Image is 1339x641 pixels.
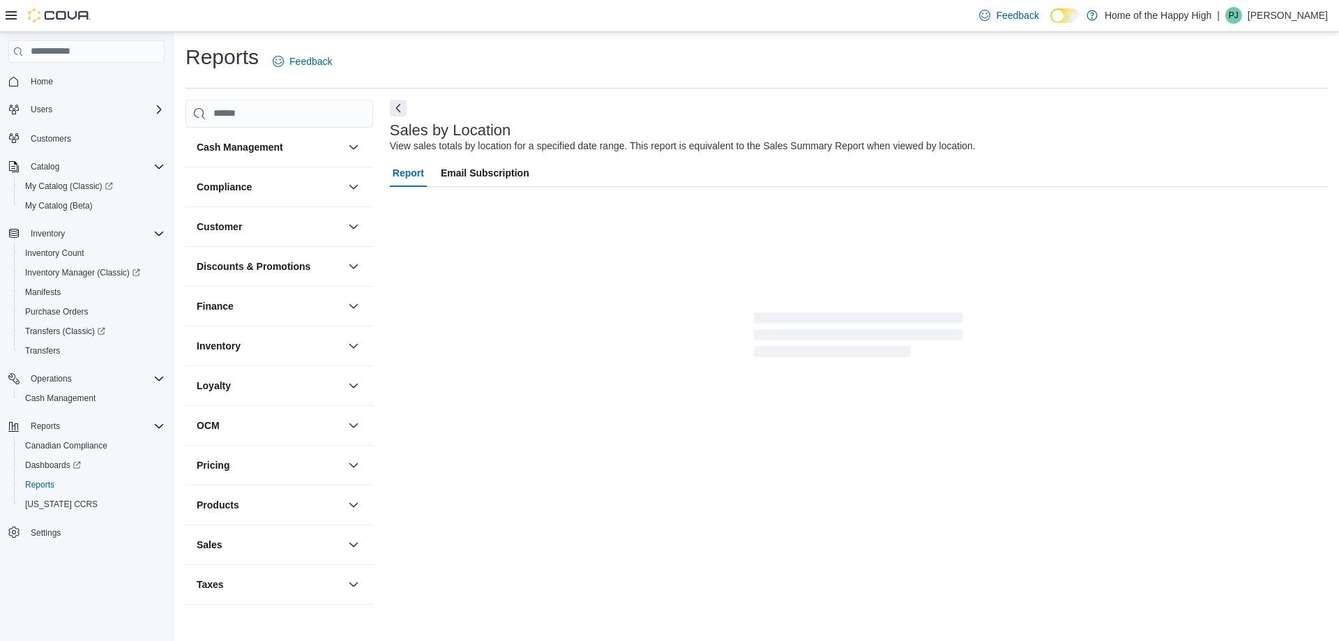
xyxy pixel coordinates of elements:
span: My Catalog (Beta) [25,200,93,211]
button: Discounts & Promotions [345,258,362,275]
button: Home [3,71,170,91]
a: Reports [20,476,60,493]
span: Inventory Manager (Classic) [25,267,140,278]
span: Users [25,101,165,118]
span: Inventory [25,225,165,242]
p: | [1217,7,1220,24]
span: Settings [31,527,61,538]
a: Feedback [267,47,338,75]
span: Transfers [20,342,165,359]
button: Finance [345,298,362,315]
a: Feedback [974,1,1044,29]
h3: OCM [197,418,220,432]
span: Report [393,159,424,187]
button: Purchase Orders [14,302,170,322]
button: Taxes [197,578,342,591]
a: Inventory Count [20,245,90,262]
a: Dashboards [20,457,86,474]
button: Next [390,100,407,116]
button: Customer [197,220,342,234]
span: Email Subscription [441,159,529,187]
img: Cova [28,8,91,22]
p: Home of the Happy High [1105,7,1211,24]
h3: Customer [197,220,242,234]
span: Cash Management [20,390,165,407]
span: Loading [754,315,963,360]
button: Reports [3,416,170,436]
span: Customers [25,129,165,146]
h3: Compliance [197,180,252,194]
button: Transfers [14,341,170,361]
button: Inventory Count [14,243,170,263]
a: Transfers (Classic) [20,323,111,340]
span: Purchase Orders [25,306,89,317]
span: Home [31,76,53,87]
span: Dashboards [25,460,81,471]
a: [US_STATE] CCRS [20,496,103,513]
span: Canadian Compliance [20,437,165,454]
h1: Reports [186,43,259,71]
button: Taxes [345,576,362,593]
span: Manifests [25,287,61,298]
button: OCM [197,418,342,432]
button: Inventory [25,225,70,242]
input: Dark Mode [1050,8,1080,23]
span: My Catalog (Classic) [20,178,165,195]
h3: Loyalty [197,379,231,393]
button: [US_STATE] CCRS [14,495,170,514]
button: My Catalog (Beta) [14,196,170,216]
span: Catalog [31,161,59,172]
button: Manifests [14,282,170,302]
button: Operations [3,369,170,389]
span: Canadian Compliance [25,440,107,451]
a: Dashboards [14,455,170,475]
a: Customers [25,130,77,147]
button: Compliance [197,180,342,194]
button: Products [345,497,362,513]
span: Operations [25,370,165,387]
span: My Catalog (Classic) [25,181,113,192]
span: Home [25,73,165,90]
div: Parker Jones-Maclean [1225,7,1242,24]
div: View sales totals by location for a specified date range. This report is equivalent to the Sales ... [390,139,976,153]
span: Feedback [996,8,1038,22]
span: Reports [25,418,165,435]
button: Compliance [345,179,362,195]
span: My Catalog (Beta) [20,197,165,214]
button: Cash Management [14,389,170,408]
button: Operations [25,370,77,387]
button: OCM [345,417,362,434]
button: Sales [345,536,362,553]
button: Catalog [3,157,170,176]
span: Manifests [20,284,165,301]
button: Catalog [25,158,65,175]
h3: Sales [197,538,222,552]
nav: Complex example [8,66,165,579]
h3: Products [197,498,239,512]
a: Inventory Manager (Classic) [20,264,146,281]
span: Settings [25,524,165,541]
button: Users [25,101,58,118]
span: Inventory [31,228,65,239]
button: Customers [3,128,170,148]
span: Customers [31,133,71,144]
span: Inventory Count [20,245,165,262]
a: Home [25,73,59,90]
button: Products [197,498,342,512]
button: Customer [345,218,362,235]
span: Feedback [289,54,332,68]
button: Discounts & Promotions [197,259,342,273]
button: Users [3,100,170,119]
h3: Finance [197,299,234,313]
button: Inventory [3,224,170,243]
span: Users [31,104,52,115]
p: [PERSON_NAME] [1248,7,1328,24]
a: Inventory Manager (Classic) [14,263,170,282]
a: Cash Management [20,390,101,407]
a: My Catalog (Classic) [20,178,119,195]
button: Loyalty [197,379,342,393]
span: Reports [31,421,60,432]
button: Pricing [197,458,342,472]
button: Cash Management [345,139,362,156]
